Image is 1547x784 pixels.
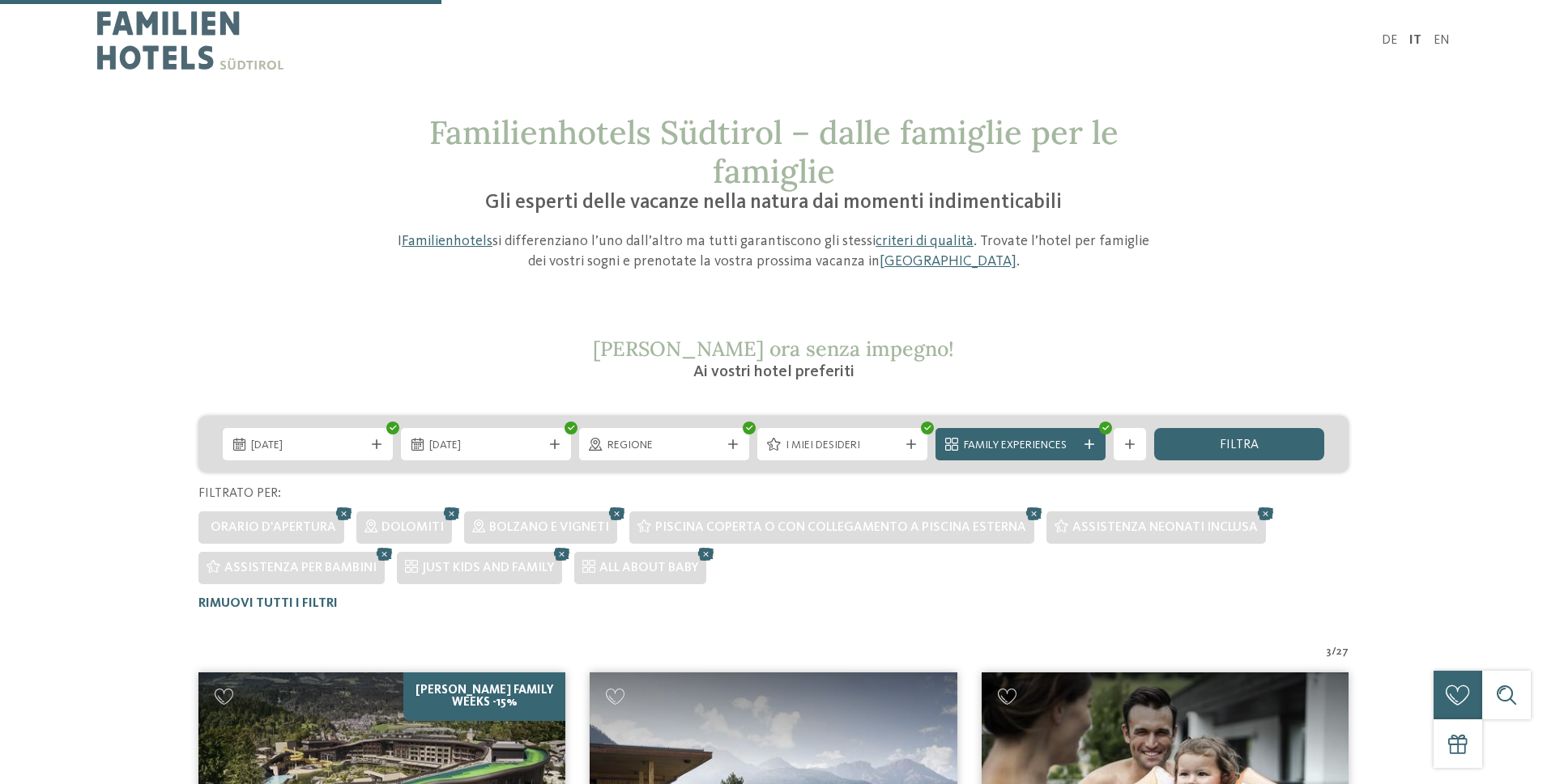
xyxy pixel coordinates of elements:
a: [GEOGRAPHIC_DATA] [880,254,1016,269]
span: Piscina coperta o con collegamento a piscina esterna [655,521,1026,534]
a: IT [1409,34,1421,47]
span: Assistenza per bambini [224,562,377,574]
span: / [1332,644,1336,660]
span: [PERSON_NAME] ora senza impegno! [593,336,954,362]
span: Orario d'apertura [211,521,336,534]
span: [DATE] [429,438,543,454]
span: [DATE] [251,438,364,454]
span: 3 [1326,644,1332,660]
span: Family Experiences [964,438,1077,454]
span: Gli esperti delle vacanze nella natura dai momenti indimenticabili [485,193,1062,213]
span: filtra [1220,439,1259,451]
span: 27 [1336,644,1349,660]
span: Rimuovi tutti i filtri [198,597,338,610]
span: Filtrato per: [198,487,281,500]
span: I miei desideri [786,438,899,454]
span: Ai vostri hotel preferiti [693,364,854,380]
span: Regione [607,438,721,454]
span: Bolzano e vigneti [489,521,609,534]
a: EN [1434,34,1450,47]
span: ALL ABOUT BABY [599,562,698,574]
span: Familienhotels Südtirol – dalle famiglie per le famiglie [429,112,1119,192]
a: Familienhotels [402,234,492,248]
p: I si differenziano l’uno dall’altro ma tutti garantiscono gli stessi . Trovate l’hotel per famigl... [389,231,1158,272]
a: criteri di qualità [876,234,974,248]
span: Dolomiti [381,521,444,534]
a: DE [1382,34,1397,47]
span: JUST KIDS AND FAMILY [422,562,554,574]
span: Assistenza neonati inclusa [1072,521,1258,534]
